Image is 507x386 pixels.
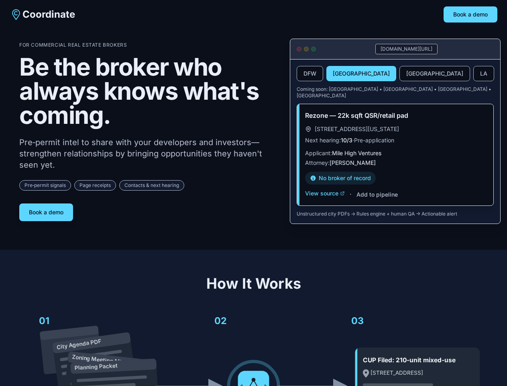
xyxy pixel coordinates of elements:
[74,180,116,191] span: Page receipts
[351,315,364,326] text: 03
[214,315,227,326] text: 02
[10,8,22,21] img: Coordinate
[375,44,438,54] div: [DOMAIN_NAME][URL]
[19,180,71,191] span: Pre‑permit signals
[356,191,398,199] button: Add to pipeline
[341,137,352,144] span: 10/3
[399,66,470,81] button: [GEOGRAPHIC_DATA]
[305,189,345,197] button: View source
[19,42,277,48] p: For Commercial Real Estate Brokers
[305,149,485,157] p: Applicant:
[10,8,75,21] a: Coordinate
[371,370,423,376] text: [STREET_ADDRESS]
[71,353,136,367] text: Zoning Meeting Minutes
[22,8,75,21] span: Coordinate
[19,137,277,170] p: Pre‑permit intel to share with your developers and investors—strengthen relationships by bringing...
[119,180,184,191] span: Contacts & next hearing
[332,150,381,156] span: Mile High Ventures
[74,362,118,371] text: Planning Packet
[19,55,277,127] h1: Be the broker who always knows what's coming.
[19,275,488,292] h2: How It Works
[350,189,352,199] span: ·
[363,356,456,364] text: CUP Filed: 210-unit mixed-use
[330,159,376,166] span: [PERSON_NAME]
[305,159,485,167] p: Attorney:
[473,66,494,81] button: LA
[297,211,494,217] p: Unstructured city PDFs → Rules engine + human QA → Actionable alert
[19,203,73,221] button: Book a demo
[326,66,396,81] button: [GEOGRAPHIC_DATA]
[39,315,49,326] text: 01
[305,172,376,185] div: No broker of record
[297,86,494,99] p: Coming soon: [GEOGRAPHIC_DATA] • [GEOGRAPHIC_DATA] • [GEOGRAPHIC_DATA] • [GEOGRAPHIC_DATA]
[444,6,497,23] button: Book a demo
[315,125,399,133] span: [STREET_ADDRESS][US_STATE]
[305,111,485,120] h3: Rezone — 22k sqft QSR/retail pad
[305,136,485,144] p: Next hearing: · Pre-application
[56,338,102,350] text: City Agenda PDF
[297,66,323,81] button: DFW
